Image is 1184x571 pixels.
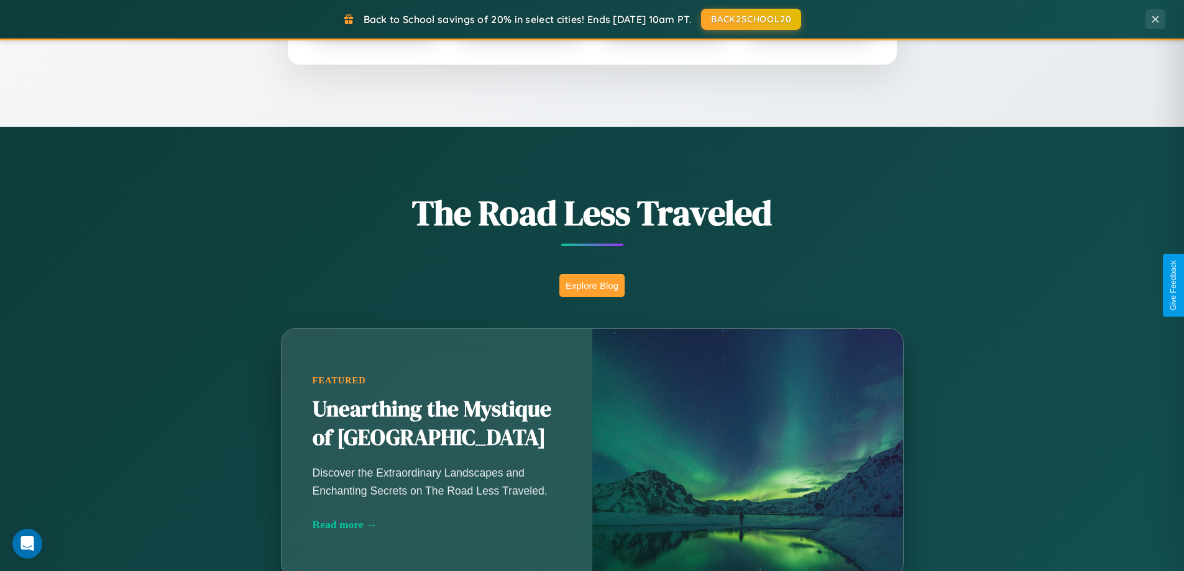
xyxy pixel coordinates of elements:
[701,9,801,30] button: BACK2SCHOOL20
[1169,260,1178,311] div: Give Feedback
[313,518,561,531] div: Read more →
[219,189,965,237] h1: The Road Less Traveled
[364,13,692,25] span: Back to School savings of 20% in select cities! Ends [DATE] 10am PT.
[12,529,42,559] div: Open Intercom Messenger
[559,274,625,297] button: Explore Blog
[313,395,561,452] h2: Unearthing the Mystique of [GEOGRAPHIC_DATA]
[313,464,561,499] p: Discover the Extraordinary Landscapes and Enchanting Secrets on The Road Less Traveled.
[313,375,561,386] div: Featured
